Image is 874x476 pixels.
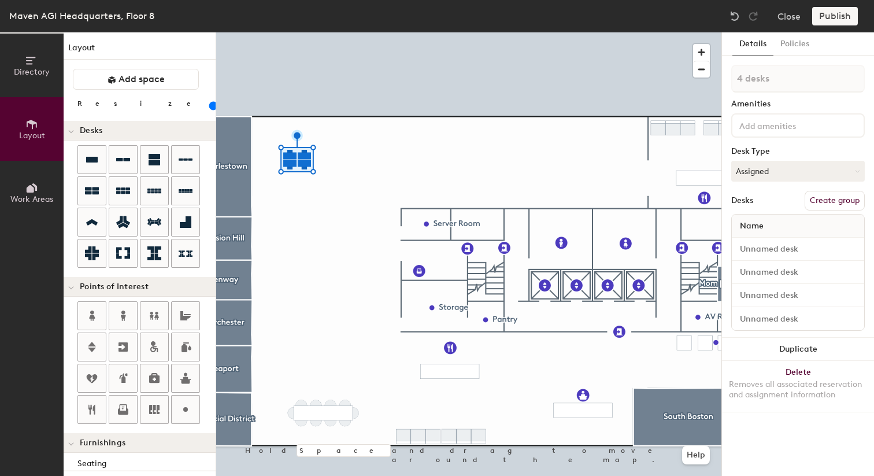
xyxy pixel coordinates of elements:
[118,73,165,85] span: Add space
[729,10,740,22] img: Undo
[10,194,53,204] span: Work Areas
[731,161,865,182] button: Assigned
[14,67,50,77] span: Directory
[731,196,753,205] div: Desks
[73,69,199,90] button: Add space
[734,264,862,281] input: Unnamed desk
[737,118,841,132] input: Add amenities
[747,10,759,22] img: Redo
[729,379,867,400] div: Removes all associated reservation and assignment information
[734,311,862,327] input: Unnamed desk
[777,7,801,25] button: Close
[19,131,45,141] span: Layout
[80,438,125,448] span: Furnishings
[805,191,865,211] button: Create group
[722,361,874,412] button: DeleteRemoves all associated reservation and assignment information
[722,338,874,361] button: Duplicate
[731,147,865,156] div: Desk Type
[734,287,862,304] input: Unnamed desk
[9,9,154,23] div: Maven AGI Headquarters, Floor 8
[732,32,773,56] button: Details
[734,216,769,237] span: Name
[77,99,205,108] div: Resize
[80,282,149,291] span: Points of Interest
[682,446,710,464] button: Help
[80,126,102,135] span: Desks
[773,32,816,56] button: Policies
[77,457,216,470] div: Seating
[734,241,862,257] input: Unnamed desk
[731,99,865,109] div: Amenities
[64,42,216,60] h1: Layout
